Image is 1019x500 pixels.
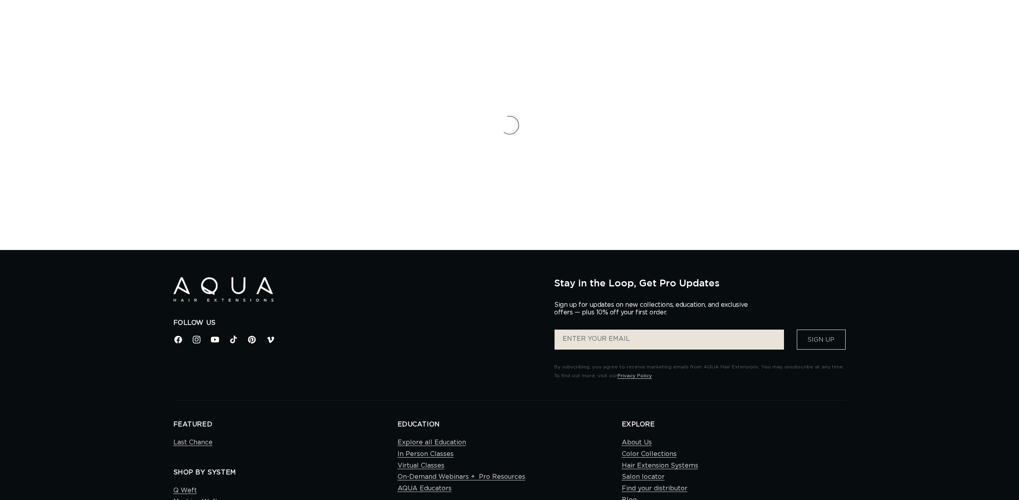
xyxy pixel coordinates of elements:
[554,301,754,316] p: Sign up for updates on new collections, education, and exclusive offers — plus 10% off your first...
[398,483,452,494] a: AQUA Educators
[398,420,622,429] h2: EDUCATION
[173,468,398,477] h2: SHOP BY SYSTEM
[398,448,454,460] a: In Person Classes
[398,471,525,483] a: On-Demand Webinars + Pro Resources
[173,485,197,496] a: Q Weft
[173,277,273,302] img: Aqua Hair Extensions
[622,460,698,472] a: Hair Extension Systems
[622,420,846,429] h2: EXPLORE
[622,483,687,494] a: Find your distributor
[554,277,846,288] h2: Stay in the Loop, Get Pro Updates
[622,448,677,460] a: Color Collections
[555,330,784,350] input: ENTER YOUR EMAIL
[617,373,652,378] a: Privacy Policy
[797,330,846,350] button: Sign Up
[173,420,398,429] h2: FEATURED
[398,460,444,472] a: Virtual Classes
[173,319,543,327] h2: Follow Us
[554,363,846,380] p: By subscribing, you agree to receive marketing emails from AQUA Hair Extensions. You may unsubscr...
[622,471,665,483] a: Salon locator
[173,437,213,448] a: Last Chance
[622,437,652,448] a: About Us
[398,437,466,448] a: Explore all Education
